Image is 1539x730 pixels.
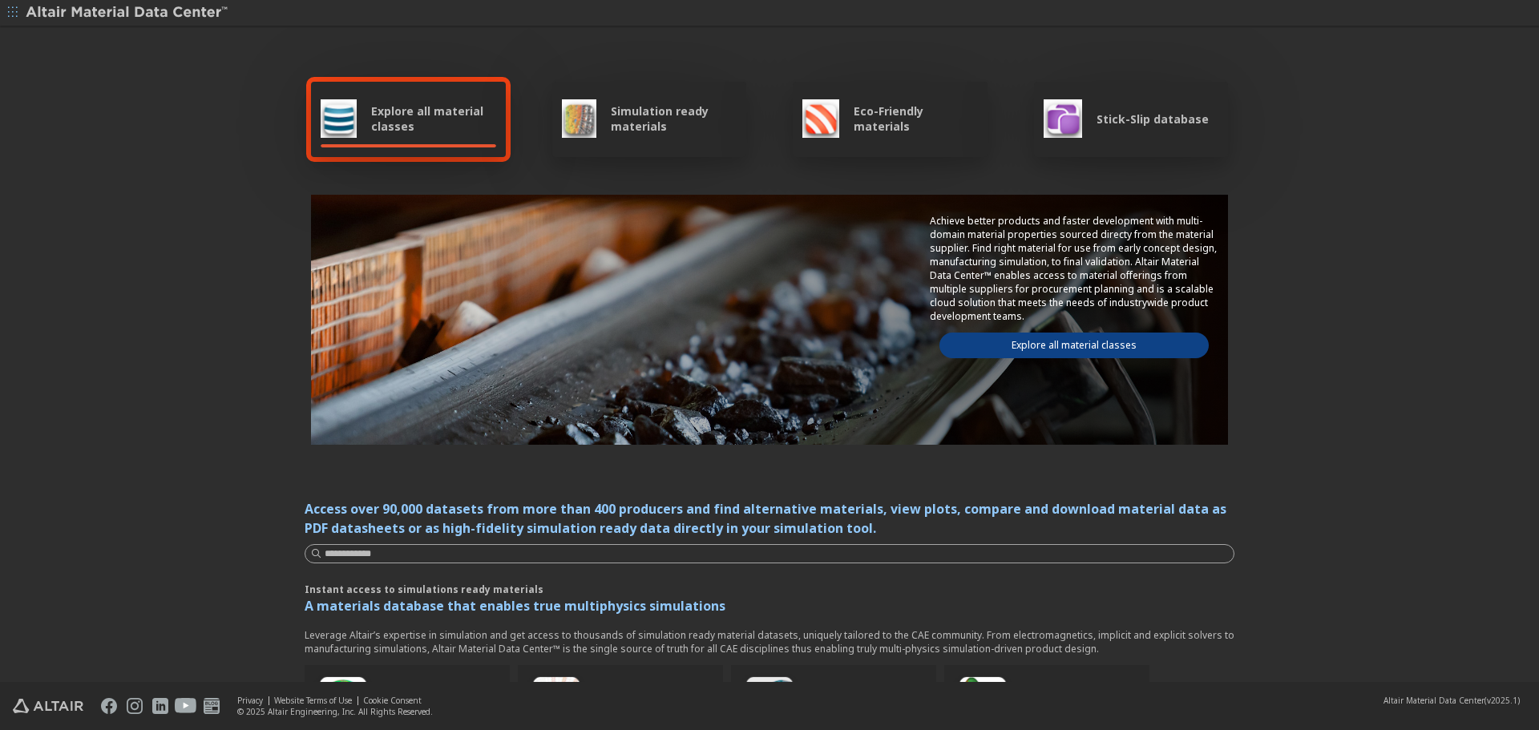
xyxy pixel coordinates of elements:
[854,103,977,134] span: Eco-Friendly materials
[26,5,230,21] img: Altair Material Data Center
[237,695,263,706] a: Privacy
[305,583,1234,596] p: Instant access to simulations ready materials
[274,695,352,706] a: Website Terms of Use
[1383,695,1484,706] span: Altair Material Data Center
[237,706,433,717] div: © 2025 Altair Engineering, Inc. All Rights Reserved.
[930,214,1218,323] p: Achieve better products and faster development with multi-domain material properties sourced dire...
[802,99,839,138] img: Eco-Friendly materials
[363,695,422,706] a: Cookie Consent
[939,333,1209,358] a: Explore all material classes
[562,99,596,138] img: Simulation ready materials
[305,499,1234,538] div: Access over 90,000 datasets from more than 400 producers and find alternative materials, view plo...
[305,596,1234,615] p: A materials database that enables true multiphysics simulations
[371,103,496,134] span: Explore all material classes
[1383,695,1520,706] div: (v2025.1)
[13,699,83,713] img: Altair Engineering
[1097,111,1209,127] span: Stick-Slip database
[611,103,737,134] span: Simulation ready materials
[1044,99,1082,138] img: Stick-Slip database
[305,628,1234,655] p: Leverage Altair’s expertise in simulation and get access to thousands of simulation ready materia...
[321,99,357,138] img: Explore all material classes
